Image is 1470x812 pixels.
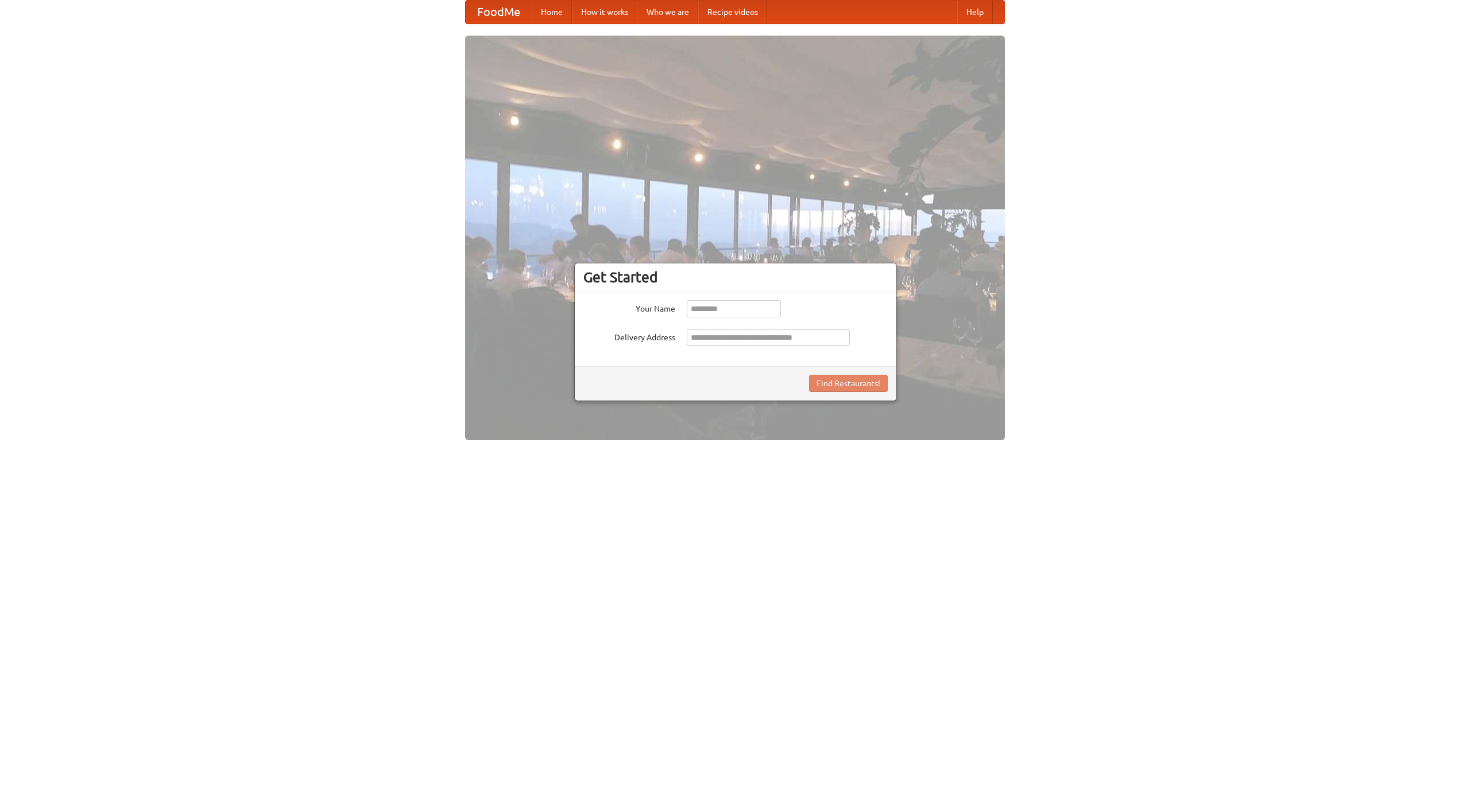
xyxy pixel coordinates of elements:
label: Your Name [583,300,675,314]
a: Recipe videos [698,1,767,24]
label: Delivery Address [583,329,675,343]
a: How it works [572,1,637,24]
a: FoodMe [466,1,532,24]
button: Find Restaurants! [809,375,888,392]
a: Who we are [637,1,698,24]
a: Help [957,1,993,24]
a: Home [532,1,572,24]
h3: Get Started [583,269,888,286]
